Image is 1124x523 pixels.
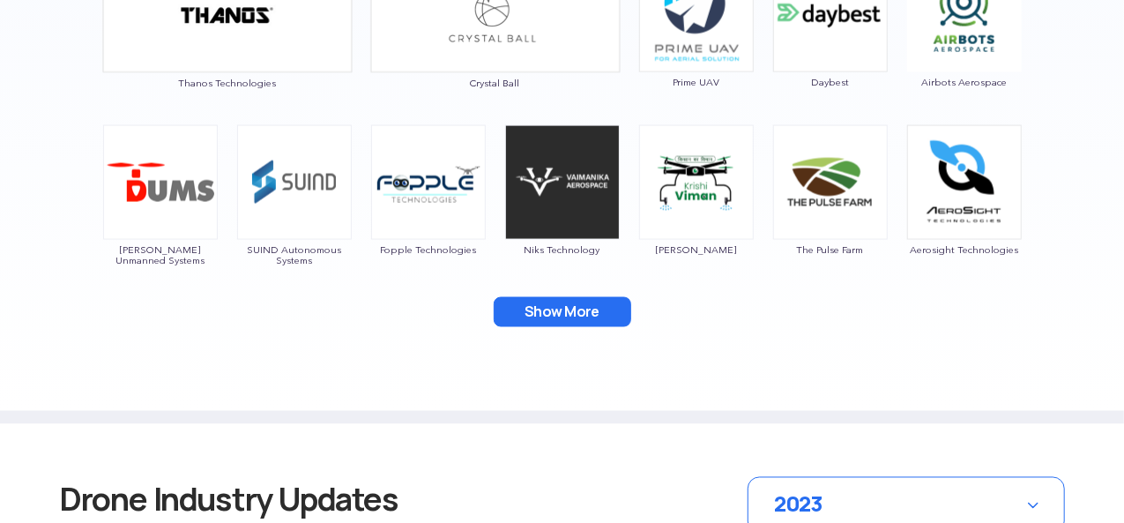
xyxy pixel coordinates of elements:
img: ic_fopple.png [371,125,486,240]
a: Fopple Technologies [370,174,487,255]
button: Show More [494,297,631,327]
h3: Drone Industry Updates [60,477,464,523]
a: SUIND Autonomous Systems [236,174,353,265]
span: Thanos Technologies [102,78,353,88]
img: img_niks.png [505,125,620,240]
img: img_suind.png [237,125,352,240]
span: Fopple Technologies [370,244,487,255]
span: [PERSON_NAME] Unmanned Systems [102,244,219,265]
span: Aerosight Technologies [906,244,1023,255]
span: Niks Technology [504,244,621,255]
img: img_thepulse.png [773,125,888,240]
span: Prime UAV [638,77,755,87]
span: 2023 [775,491,823,519]
a: Airbots Aerospace [906,6,1023,87]
span: SUIND Autonomous Systems [236,244,353,265]
img: img_aerosight.png [907,125,1022,240]
span: Crystal Ball [370,78,621,88]
img: ic_daksha.png [103,125,218,240]
a: [PERSON_NAME] Unmanned Systems [102,174,219,265]
span: Airbots Aerospace [906,77,1023,87]
a: Daybest [772,6,889,87]
span: Daybest [772,77,889,87]
span: The Pulse Farm [772,244,889,255]
a: [PERSON_NAME] [638,174,755,255]
a: Crystal Ball [370,6,621,88]
a: Niks Technology [504,174,621,255]
a: The Pulse Farm [772,174,889,255]
a: Aerosight Technologies [906,174,1023,255]
img: img_krishi.png [639,125,754,240]
span: [PERSON_NAME] [638,244,755,255]
a: Thanos Technologies [102,6,353,88]
a: Prime UAV [638,6,755,87]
